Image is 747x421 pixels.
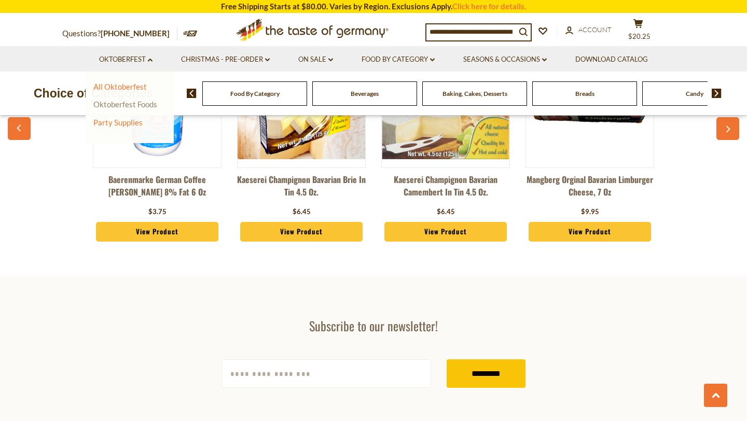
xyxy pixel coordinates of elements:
[181,54,270,65] a: Christmas - PRE-ORDER
[381,173,510,204] a: Kaeserei Champignon Bavarian Camembert in Tin 4.5 oz.
[578,25,612,34] span: Account
[529,222,651,242] a: View Product
[686,90,703,97] a: Candy
[628,32,651,40] span: $20.25
[99,54,153,65] a: Oktoberfest
[293,207,311,217] div: $6.45
[62,27,177,40] p: Questions?
[93,100,157,109] a: Oktoberfest Foods
[187,89,197,98] img: previous arrow
[230,90,280,97] a: Food By Category
[93,173,222,204] a: Baerenmarke German Coffee [PERSON_NAME] 8% Fat 6 oz
[575,90,594,97] a: Breads
[581,207,599,217] div: $9.95
[525,173,654,204] a: Mangberg Orginal Bavarian Limburger Cheese, 7 oz
[101,29,170,38] a: [PHONE_NUMBER]
[712,89,722,98] img: next arrow
[93,82,147,91] a: All Oktoberfest
[240,222,363,242] a: View Product
[148,207,167,217] div: $3.75
[565,24,612,36] a: Account
[351,90,379,97] a: Beverages
[362,54,435,65] a: Food By Category
[452,2,526,11] a: Click here for details.
[442,90,507,97] a: Baking, Cakes, Desserts
[93,118,143,127] a: Party Supplies
[298,54,333,65] a: On Sale
[384,222,507,242] a: View Product
[237,173,366,204] a: Kaeserei Champignon Bavarian Brie in Tin 4.5 oz.
[437,207,455,217] div: $6.45
[96,222,218,242] a: View Product
[575,54,648,65] a: Download Catalog
[463,54,547,65] a: Seasons & Occasions
[622,19,654,45] button: $20.25
[222,318,525,333] h3: Subscribe to our newsletter!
